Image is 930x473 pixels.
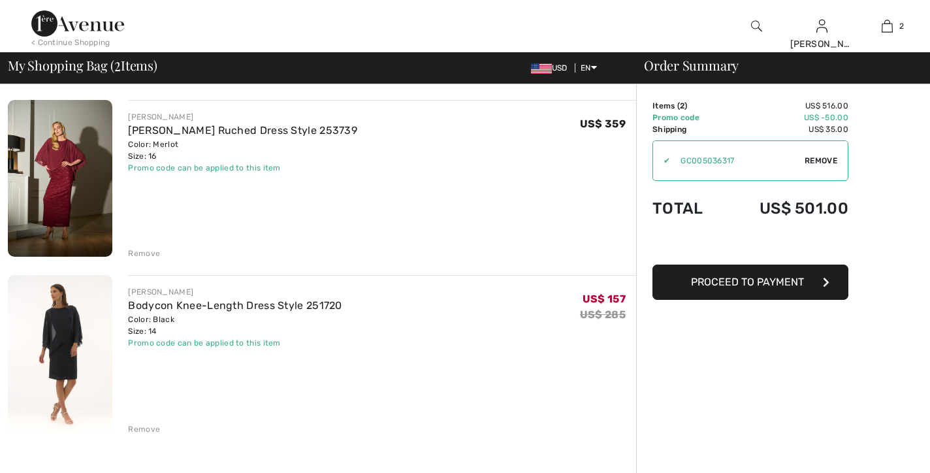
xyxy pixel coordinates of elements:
[652,186,724,231] td: Total
[128,299,342,312] a: Bodycon Knee-Length Dress Style 251720
[583,293,626,305] span: US$ 157
[652,123,724,135] td: Shipping
[652,265,848,300] button: Proceed to Payment
[581,63,597,73] span: EN
[855,18,919,34] a: 2
[670,141,805,180] input: Promo code
[680,101,684,110] span: 2
[805,155,837,167] span: Remove
[751,18,762,34] img: search the website
[8,100,112,257] img: Maxi Sheath Ruched Dress Style 253739
[128,286,342,298] div: [PERSON_NAME]
[128,124,357,137] a: [PERSON_NAME] Ruched Dress Style 253739
[628,59,922,72] div: Order Summary
[652,100,724,112] td: Items ( )
[724,186,848,231] td: US$ 501.00
[724,112,848,123] td: US$ -50.00
[128,337,342,349] div: Promo code can be applied to this item
[882,18,893,34] img: My Bag
[652,112,724,123] td: Promo code
[128,314,342,337] div: Color: Black Size: 14
[128,423,160,435] div: Remove
[531,63,552,74] img: US Dollar
[652,231,848,260] iframe: PayPal
[128,139,357,162] div: Color: Merlot Size: 16
[899,20,904,32] span: 2
[580,118,626,130] span: US$ 359
[816,20,827,32] a: Sign In
[816,18,827,34] img: My Info
[531,63,573,73] span: USD
[691,276,804,288] span: Proceed to Payment
[8,59,157,72] span: My Shopping Bag ( Items)
[653,155,670,167] div: ✔
[724,100,848,112] td: US$ 516.00
[31,37,110,48] div: < Continue Shopping
[31,10,124,37] img: 1ère Avenue
[128,162,357,174] div: Promo code can be applied to this item
[580,308,626,321] s: US$ 285
[724,123,848,135] td: US$ 35.00
[128,248,160,259] div: Remove
[8,275,112,432] img: Bodycon Knee-Length Dress Style 251720
[114,56,121,73] span: 2
[790,37,854,51] div: [PERSON_NAME]
[128,111,357,123] div: [PERSON_NAME]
